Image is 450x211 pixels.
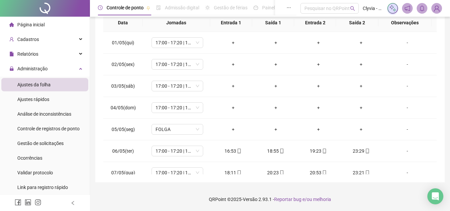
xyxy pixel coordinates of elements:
[156,59,199,69] span: 17:00 - 17:20 | 17:50 - 00:00
[302,61,334,68] div: +
[217,82,249,90] div: +
[17,22,45,27] span: Página inicial
[112,62,135,67] span: 02/05(sex)
[388,61,427,68] div: -
[302,147,334,155] div: 19:23
[9,66,14,71] span: lock
[17,66,48,71] span: Administração
[9,37,14,42] span: user-add
[302,82,334,90] div: +
[111,83,135,89] span: 03/05(sáb)
[350,6,355,11] span: search
[260,126,292,133] div: +
[9,22,14,27] span: home
[17,37,39,42] span: Cadastros
[112,148,134,154] span: 06/05(ter)
[286,5,291,10] span: ellipsis
[388,147,427,155] div: -
[17,170,53,175] span: Validar protocolo
[260,39,292,46] div: +
[388,126,427,133] div: -
[260,61,292,68] div: +
[388,169,427,176] div: -
[217,147,249,155] div: 16:53
[156,5,161,10] span: file-done
[9,52,14,56] span: file
[364,170,370,175] span: mobile
[71,201,75,205] span: left
[205,5,210,10] span: sun
[363,5,383,12] span: Clyvia - LIPSFIHA
[302,169,334,176] div: 20:53
[345,82,377,90] div: +
[345,61,377,68] div: +
[321,149,327,153] span: mobile
[17,126,80,131] span: Controle de registros de ponto
[294,14,336,32] th: Entrada 2
[17,97,49,102] span: Ajustes rápidos
[279,170,284,175] span: mobile
[156,81,199,91] span: 17:00 - 17:20 | 17:50 - 00:00
[90,188,450,211] footer: QRPoint © 2025 - 2.93.1 -
[388,39,427,46] div: -
[364,149,370,153] span: mobile
[321,170,327,175] span: mobile
[345,104,377,111] div: +
[15,199,21,206] span: facebook
[345,39,377,46] div: +
[260,104,292,111] div: +
[35,199,41,206] span: instagram
[217,169,249,176] div: 18:11
[427,188,443,204] div: Open Intercom Messenger
[143,14,210,32] th: Jornadas
[243,197,257,202] span: Versão
[253,5,258,10] span: dashboard
[165,5,199,10] span: Admissão digital
[236,149,241,153] span: mobile
[217,61,249,68] div: +
[279,149,284,153] span: mobile
[214,5,247,10] span: Gestão de férias
[336,14,378,32] th: Saída 2
[217,104,249,111] div: +
[252,14,294,32] th: Saída 1
[419,5,425,11] span: bell
[260,169,292,176] div: 20:23
[17,141,64,146] span: Gestão de solicitações
[236,170,241,175] span: mobile
[388,104,427,111] div: -
[217,39,249,46] div: +
[17,155,42,161] span: Ocorrências
[103,14,143,32] th: Data
[146,6,150,10] span: pushpin
[98,5,103,10] span: clock-circle
[156,146,199,156] span: 17:00 - 17:20 | 17:50 - 00:00
[17,82,51,87] span: Ajustes da folha
[260,147,292,155] div: 18:55
[156,168,199,178] span: 17:00 - 17:20 | 17:50 - 00:00
[388,82,427,90] div: -
[260,82,292,90] div: +
[378,14,432,32] th: Observações
[302,126,334,133] div: +
[156,103,199,113] span: 17:00 - 17:20 | 17:50 - 00:00
[262,5,288,10] span: Painel do DP
[111,105,136,110] span: 04/05(dom)
[345,126,377,133] div: +
[389,5,396,12] img: sparkle-icon.fc2bf0ac1784a2077858766a79e2daf3.svg
[210,14,252,32] th: Entrada 1
[345,169,377,176] div: 23:21
[17,51,38,57] span: Relatórios
[107,5,144,10] span: Controle de ponto
[111,170,135,175] span: 07/05(qua)
[302,104,334,111] div: +
[345,147,377,155] div: 23:29
[404,5,410,11] span: notification
[112,127,135,132] span: 05/05(seg)
[156,38,199,48] span: 17:00 - 17:20 | 17:50 - 00:00
[432,3,442,13] img: 83774
[217,126,249,133] div: +
[302,39,334,46] div: +
[25,199,31,206] span: linkedin
[17,111,71,117] span: Análise de inconsistências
